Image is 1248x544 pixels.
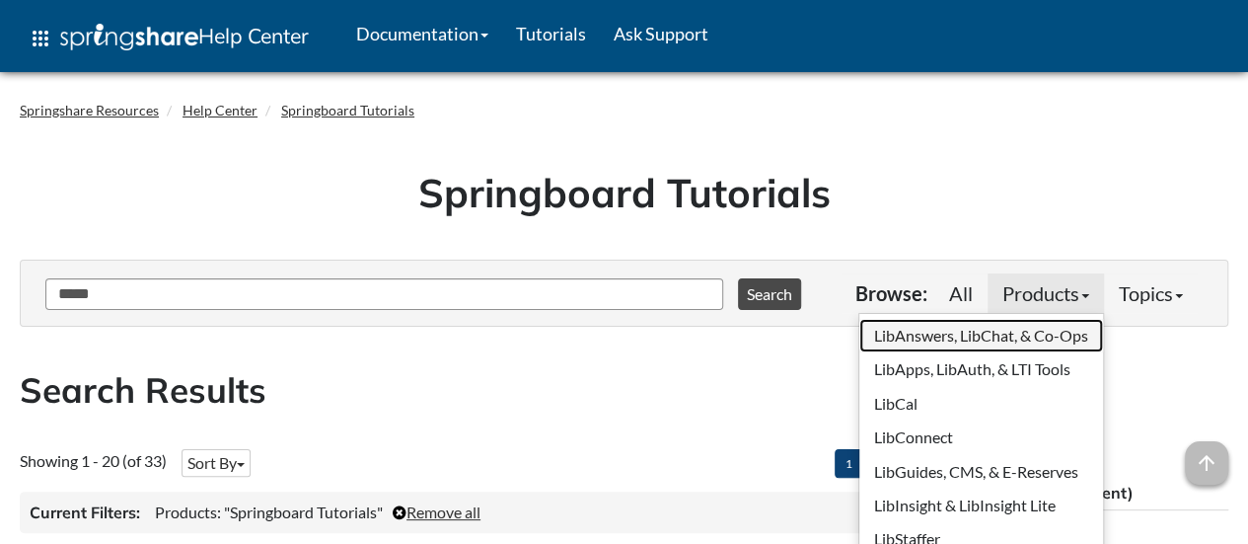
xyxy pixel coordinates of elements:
[859,421,1103,454] a: LibConnect
[35,165,1213,220] h1: Springboard Tutorials
[859,489,1103,522] a: LibInsight & LibInsight Lite
[393,503,480,521] a: Remove all
[224,503,383,521] span: "Springboard Tutorials"
[60,24,198,50] img: Springshare
[835,449,863,478] a: 1
[20,366,1228,415] h2: Search Results
[20,451,167,470] span: Showing 1 - 20 (of 33)
[1104,273,1198,313] a: Topics
[29,27,52,50] span: apps
[835,449,918,478] ul: Pagination of search results
[198,23,309,48] span: Help Center
[183,102,257,118] a: Help Center
[738,278,801,310] button: Search
[988,273,1104,313] a: Products
[1185,443,1228,467] a: arrow_upward
[182,449,251,477] button: Sort By
[342,9,502,58] a: Documentation
[859,455,1103,489] a: LibGuides, CMS, & E-Reserves
[502,9,600,58] a: Tutorials
[281,102,414,118] a: Springboard Tutorials
[30,502,140,523] h3: Current Filters
[859,387,1103,421] a: LibCal
[859,352,1103,386] a: LibApps, LibAuth, & LTI Tools
[20,102,159,118] a: Springshare Resources
[859,319,1103,352] a: LibAnswers, LibChat, & Co-Ops
[855,279,927,307] p: Browse:
[15,9,323,68] a: apps Help Center
[1185,441,1228,485] span: arrow_upward
[934,273,988,313] a: All
[155,503,221,521] span: Products:
[600,9,722,58] a: Ask Support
